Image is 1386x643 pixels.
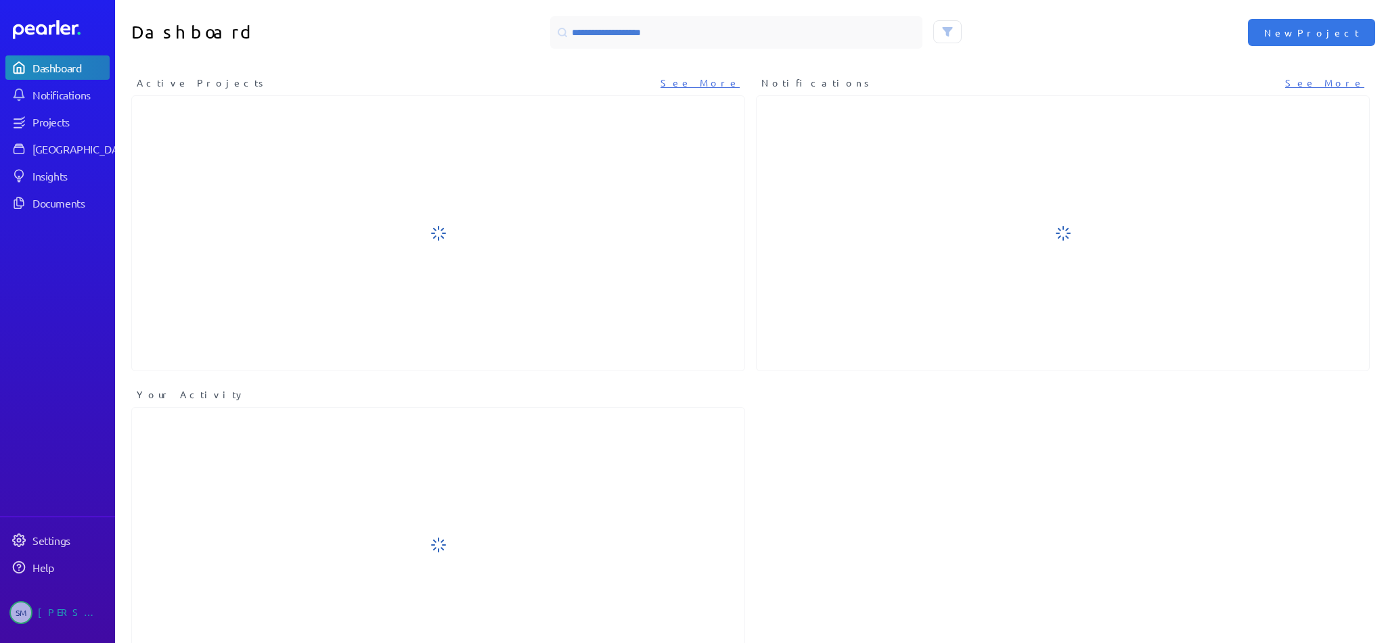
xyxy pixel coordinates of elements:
[5,164,110,188] a: Insights
[13,20,110,39] a: Dashboard
[5,528,110,552] a: Settings
[38,601,106,624] div: [PERSON_NAME]
[5,55,110,80] a: Dashboard
[32,196,108,210] div: Documents
[137,387,246,402] span: Your Activity
[32,533,108,547] div: Settings
[1264,26,1359,39] span: New Project
[5,555,110,579] a: Help
[131,16,433,49] h1: Dashboard
[5,110,110,134] a: Projects
[1248,19,1375,46] button: New Project
[32,115,108,128] div: Projects
[137,76,268,90] span: Active Projects
[32,169,108,183] div: Insights
[32,88,108,101] div: Notifications
[761,76,874,90] span: Notifications
[9,601,32,624] span: Stuart Meyers
[5,191,110,215] a: Documents
[1285,76,1364,90] a: See More
[32,142,133,156] div: [GEOGRAPHIC_DATA]
[32,561,108,574] div: Help
[661,76,740,90] a: See More
[5,596,110,629] a: SM[PERSON_NAME]
[5,82,110,107] a: Notifications
[32,61,108,74] div: Dashboard
[5,137,110,161] a: [GEOGRAPHIC_DATA]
